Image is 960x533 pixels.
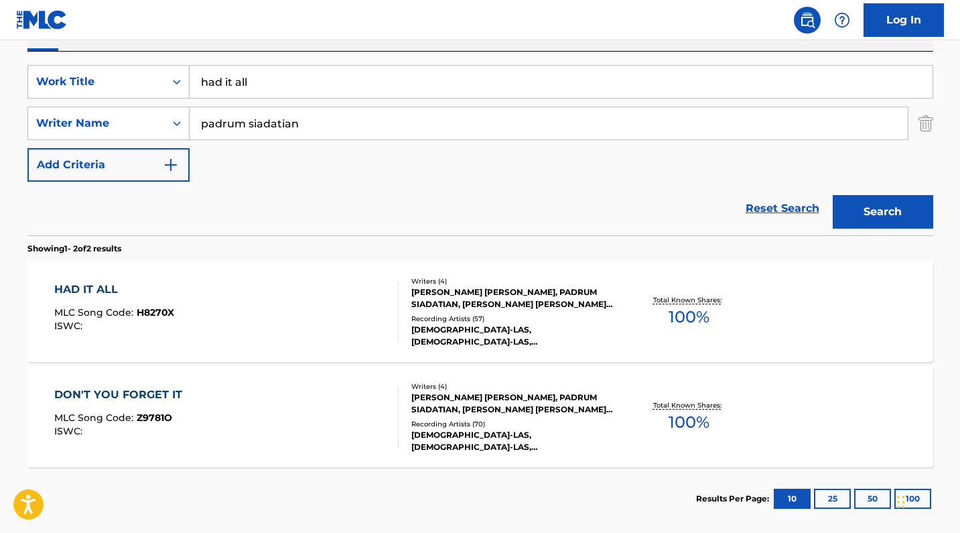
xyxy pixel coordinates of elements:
[411,324,614,348] div: [DEMOGRAPHIC_DATA]-LAS, [DEMOGRAPHIC_DATA]-LAS, [DEMOGRAPHIC_DATA]-LAS, [DEMOGRAPHIC_DATA]-LAS, [...
[27,261,933,362] a: HAD IT ALLMLC Song Code:H8270XISWC:Writers (4)[PERSON_NAME] [PERSON_NAME], PADRUM SIADATIAN, [PER...
[54,320,86,332] span: ISWC :
[669,410,709,434] span: 100 %
[411,419,614,429] div: Recording Artists ( 70 )
[36,74,157,90] div: Work Title
[829,7,855,34] div: Help
[411,381,614,392] div: Writers ( 4 )
[54,412,137,424] span: MLC Song Code :
[411,276,614,286] div: Writers ( 4 )
[893,469,960,533] iframe: Chat Widget
[774,489,811,509] button: 10
[814,489,851,509] button: 25
[27,148,190,182] button: Add Criteria
[16,10,68,29] img: MLC Logo
[411,429,614,453] div: [DEMOGRAPHIC_DATA]-LAS, [DEMOGRAPHIC_DATA]-LAS, [DEMOGRAPHIC_DATA]-LAS, [DEMOGRAPHIC_DATA]-LAS, [...
[834,12,850,28] img: help
[854,489,891,509] button: 50
[696,493,772,505] p: Results Per Page:
[54,425,86,437] span: ISWC :
[897,482,905,522] div: Drag
[794,7,821,34] a: Public Search
[163,157,179,173] img: 9d2ae6d4665cec9f34b9.svg
[864,3,944,37] a: Log In
[799,12,815,28] img: search
[833,195,933,229] button: Search
[54,306,137,318] span: MLC Song Code :
[27,65,933,235] form: Search Form
[137,306,174,318] span: H8270X
[411,392,614,416] div: [PERSON_NAME] [PERSON_NAME], PADRUM SIADATIAN, [PERSON_NAME] [PERSON_NAME], [PERSON_NAME]
[669,305,709,329] span: 100 %
[653,400,725,410] p: Total Known Shares:
[54,282,174,298] div: HAD IT ALL
[918,107,933,140] img: Delete Criterion
[411,286,614,310] div: [PERSON_NAME] [PERSON_NAME], PADRUM SIADATIAN, [PERSON_NAME] [PERSON_NAME], [PERSON_NAME]
[411,314,614,324] div: Recording Artists ( 57 )
[27,367,933,467] a: DON'T YOU FORGET ITMLC Song Code:Z9781OISWC:Writers (4)[PERSON_NAME] [PERSON_NAME], PADRUM SIADAT...
[739,194,826,223] a: Reset Search
[653,295,725,305] p: Total Known Shares:
[137,412,172,424] span: Z9781O
[36,115,157,131] div: Writer Name
[54,387,189,403] div: DON'T YOU FORGET IT
[27,243,121,255] p: Showing 1 - 2 of 2 results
